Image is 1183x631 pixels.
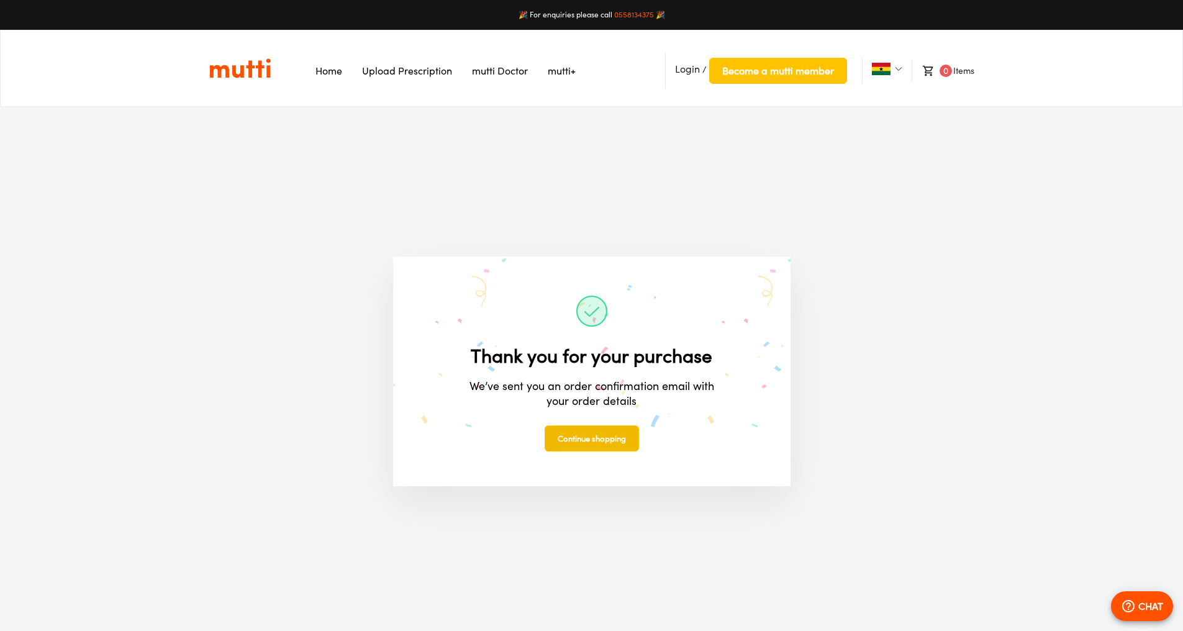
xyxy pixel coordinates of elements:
[709,58,847,84] button: Become a mutti member
[1111,591,1173,621] button: CHAT
[614,10,654,19] a: 0558134375
[558,432,626,446] span: Continue shopping
[362,65,452,77] a: Navigates to Prescription Upload Page
[722,62,834,79] span: Become a mutti member
[912,60,974,82] li: Items
[872,63,891,75] img: Ghana
[315,65,342,77] a: Navigates to Home Page
[209,58,271,79] a: Link on the logo navigates to HomePage
[472,65,528,77] a: Navigates to mutti doctor website
[548,65,576,77] a: Navigates to mutti+ page
[895,65,902,73] img: Dropdown
[209,58,271,79] img: Logo
[545,425,639,452] button: Continue shopping
[675,63,700,75] span: Login
[940,65,952,77] span: 0
[1138,599,1163,614] p: CHAT
[393,343,791,368] p: Thank you for your purchase
[572,291,612,331] img: Success
[466,378,717,408] p: We’ve sent you an order confirmation email with your order details
[665,53,847,89] li: /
